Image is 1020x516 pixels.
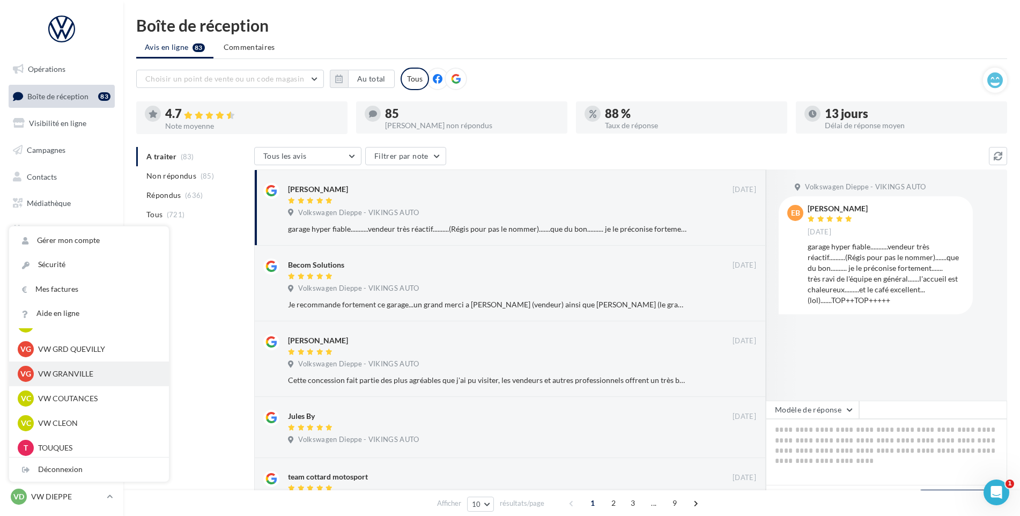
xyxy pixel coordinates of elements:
[146,209,162,220] span: Tous
[38,393,156,404] p: VW COUTANCES
[38,344,156,355] p: VW GRD QUEVILLY
[288,411,315,422] div: Jules By
[38,418,156,429] p: VW CLEON
[733,412,756,422] span: [DATE]
[605,108,779,120] div: 88 %
[645,495,662,512] span: ...
[348,70,395,88] button: Au total
[6,166,117,188] a: Contacts
[9,486,115,507] a: VD VW DIEPPE
[805,182,926,192] span: Volkswagen Dieppe - VIKINGS AUTO
[330,70,395,88] button: Au total
[38,443,156,453] p: TOUQUES
[472,500,481,508] span: 10
[146,190,181,201] span: Répondus
[254,147,361,165] button: Tous les avis
[288,335,348,346] div: [PERSON_NAME]
[21,418,31,429] span: VC
[808,205,868,212] div: [PERSON_NAME]
[38,368,156,379] p: VW GRANVILLE
[288,224,686,234] div: garage hyper fiable...........vendeur très réactif..........(Régis pour pas le nommer).......que ...
[136,70,324,88] button: Choisir un point de vente ou un code magasin
[20,344,31,355] span: VG
[437,498,461,508] span: Afficher
[13,491,24,502] span: VD
[1006,480,1014,488] span: 1
[584,495,601,512] span: 1
[263,151,307,160] span: Tous les avis
[167,210,185,219] span: (721)
[766,401,859,419] button: Modèle de réponse
[666,495,683,512] span: 9
[6,192,117,215] a: Médiathèque
[288,260,344,270] div: Becom Solutions
[224,42,275,53] span: Commentaires
[808,227,831,237] span: [DATE]
[28,64,65,73] span: Opérations
[9,301,169,326] a: Aide en ligne
[9,277,169,301] a: Mes factures
[6,139,117,161] a: Campagnes
[24,443,28,453] span: T
[146,171,196,181] span: Non répondus
[185,191,203,200] span: (636)
[298,284,419,293] span: Volkswagen Dieppe - VIKINGS AUTO
[145,74,304,83] span: Choisir un point de vente ou un code magasin
[9,458,169,482] div: Déconnexion
[6,246,117,277] a: PLV et print personnalisable
[31,491,102,502] p: VW DIEPPE
[6,85,117,108] a: Boîte de réception83
[9,253,169,277] a: Sécurité
[298,208,419,218] span: Volkswagen Dieppe - VIKINGS AUTO
[385,122,559,129] div: [PERSON_NAME] non répondus
[385,108,559,120] div: 85
[6,219,117,241] a: Calendrier
[27,225,63,234] span: Calendrier
[733,473,756,483] span: [DATE]
[201,172,214,180] span: (85)
[29,119,86,128] span: Visibilité en ligne
[500,498,544,508] span: résultats/page
[605,122,779,129] div: Taux de réponse
[165,122,339,130] div: Note moyenne
[27,198,71,208] span: Médiathèque
[984,480,1009,505] iframe: Intercom live chat
[401,68,429,90] div: Tous
[288,184,348,195] div: [PERSON_NAME]
[27,172,57,181] span: Contacts
[288,375,686,386] div: Cette concession fait partie des plus agréables que j'ai pu visiter, les vendeurs et autres profe...
[733,336,756,346] span: [DATE]
[98,92,110,101] div: 83
[9,228,169,253] a: Gérer mon compte
[624,495,641,512] span: 3
[6,112,117,135] a: Visibilité en ligne
[298,435,419,445] span: Volkswagen Dieppe - VIKINGS AUTO
[733,185,756,195] span: [DATE]
[21,393,31,404] span: VC
[6,281,117,313] a: Campagnes DataOnDemand
[825,108,999,120] div: 13 jours
[467,497,494,512] button: 10
[825,122,999,129] div: Délai de réponse moyen
[288,299,686,310] div: Je recommande fortement ce garage...un grand merci a [PERSON_NAME] (vendeur) ainsi que [PERSON_NA...
[298,359,419,369] span: Volkswagen Dieppe - VIKINGS AUTO
[791,208,800,218] span: EB
[605,495,622,512] span: 2
[365,147,446,165] button: Filtrer par note
[808,241,964,306] div: garage hyper fiable...........vendeur très réactif..........(Régis pour pas le nommer).......que ...
[165,108,339,120] div: 4.7
[288,471,368,482] div: team cottard motosport
[20,368,31,379] span: VG
[136,17,1007,33] div: Boîte de réception
[733,261,756,270] span: [DATE]
[6,58,117,80] a: Opérations
[27,145,65,154] span: Campagnes
[27,91,88,100] span: Boîte de réception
